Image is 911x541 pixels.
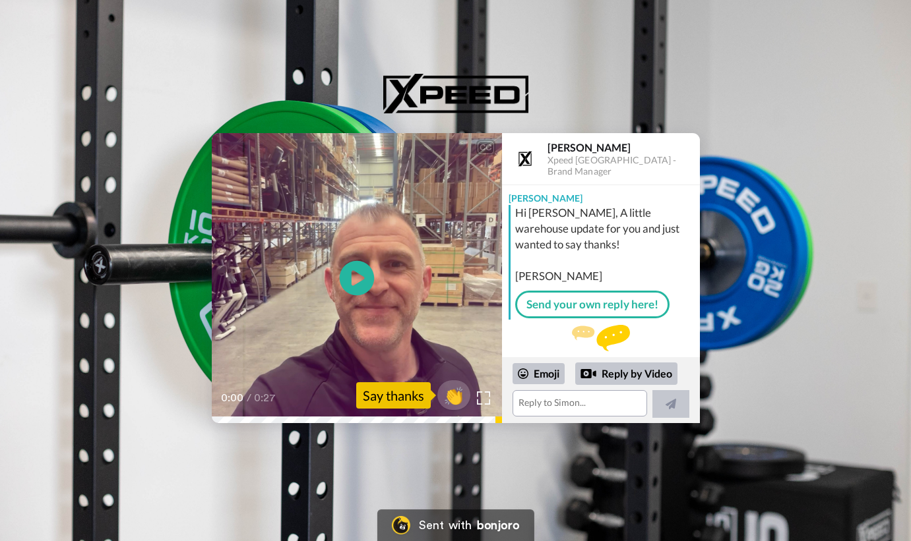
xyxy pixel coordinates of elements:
[477,391,490,405] img: Full screen
[356,382,431,409] div: Say thanks
[221,390,244,406] span: 0:00
[502,325,700,373] div: Send [PERSON_NAME] a reply.
[502,185,700,205] div: [PERSON_NAME]
[247,390,251,406] span: /
[383,74,528,113] img: Xpeed Australia logo
[548,155,699,177] div: Xpeed [GEOGRAPHIC_DATA] - Brand Manager
[548,141,699,154] div: [PERSON_NAME]
[572,325,630,351] img: message.svg
[437,380,470,410] button: 👏
[515,205,697,284] div: Hi [PERSON_NAME], A little warehouse update for you and just wanted to say thanks! [PERSON_NAME]
[515,291,670,318] a: Send your own reply here!
[254,390,277,406] span: 0:27
[437,385,470,406] span: 👏
[509,143,541,175] img: Profile Image
[478,141,494,154] div: CC
[513,363,565,384] div: Emoji
[581,366,596,382] div: Reply by Video
[575,362,677,385] div: Reply by Video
